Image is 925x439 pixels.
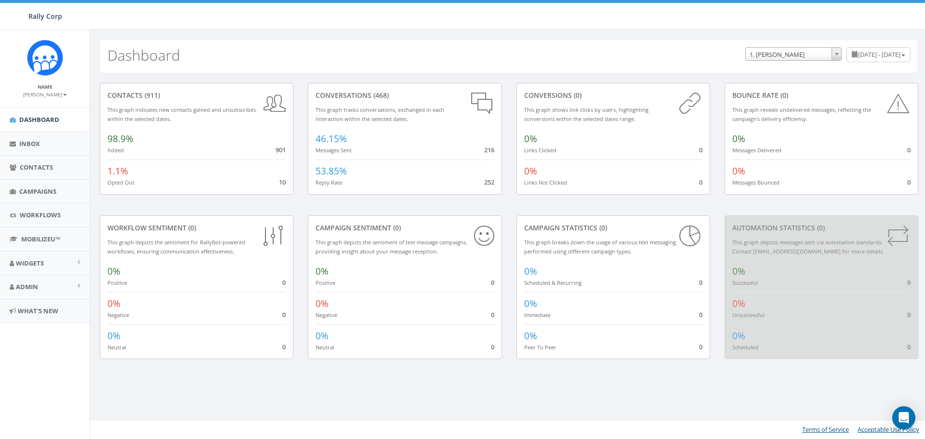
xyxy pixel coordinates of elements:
span: 216 [484,146,494,154]
span: 0% [732,165,745,177]
span: (468) [371,91,389,100]
span: 0% [732,330,745,342]
span: 0 [907,178,911,186]
span: Inbox [19,139,40,148]
span: 0 [699,146,702,154]
span: 0% [107,297,120,310]
small: This graph depicts messages sent via automation standards. Contact [EMAIL_ADDRESS][DOMAIN_NAME] f... [732,239,884,255]
span: 98.9% [107,133,133,145]
span: 0% [524,265,537,278]
small: Opted Out [107,179,134,186]
span: 1. James Martin [746,48,841,61]
small: Scheduled & Recurring [524,279,581,286]
a: [PERSON_NAME] [23,90,67,98]
span: 0 [282,278,286,287]
small: Negative [316,311,337,319]
span: Contacts [20,163,53,172]
small: This graph reveals undelivered messages, reflecting the campaign's delivery efficiency. [732,106,871,122]
div: Bounce Rate [732,91,911,100]
span: 1. James Martin [745,47,842,61]
small: Links Clicked [524,146,556,154]
div: contacts [107,91,286,100]
div: Campaign Statistics [524,223,702,233]
small: Negative [107,311,129,319]
span: 46.15% [316,133,347,145]
span: 0 [699,310,702,319]
small: This graph shows link clicks by users, highlighting conversions within the selected dates range. [524,106,648,122]
span: 0 [907,278,911,287]
span: 0 [699,278,702,287]
span: 0 [907,310,911,319]
span: 0% [316,265,329,278]
h2: Dashboard [107,47,180,63]
div: Workflow Sentiment [107,223,286,233]
small: Neutral [316,344,334,351]
span: [DATE] - [DATE] [858,50,900,59]
a: Acceptable Use Policy [858,425,919,434]
small: This graph depicts the sentiment of text message campaigns, providing insight about your message ... [316,239,467,255]
small: Reply Rate [316,179,342,186]
span: What's New [18,306,58,315]
span: (0) [597,223,607,232]
div: conversions [524,91,702,100]
span: 0% [524,330,537,342]
span: 0 [491,278,494,287]
small: Scheduled [732,344,758,351]
small: This graph breaks down the usage of various text messaging performed using different campaign types. [524,239,676,255]
span: 53.85% [316,165,347,177]
span: (911) [143,91,160,100]
span: Admin [16,282,38,291]
span: 252 [484,178,494,186]
span: 0% [316,330,329,342]
div: conversations [316,91,494,100]
span: 0% [732,133,745,145]
small: Successful [732,279,758,286]
span: Widgets [16,259,44,267]
small: This graph indicates new contacts gained and unsubscribes within the selected dates. [107,106,256,122]
span: 0 [282,343,286,351]
a: Terms of Service [802,425,849,434]
small: Name [38,83,53,90]
small: This graph depicts the sentiment for RallyBot-powered workflows, ensuring communication effective... [107,239,245,255]
small: Neutral [107,344,126,351]
span: Campaigns [19,187,56,196]
span: (0) [391,223,401,232]
small: Messages Delivered [732,146,781,154]
span: 0 [282,310,286,319]
small: Peer To Peer [524,344,556,351]
span: 0 [491,310,494,319]
span: 0 [699,343,702,351]
span: 0% [524,133,537,145]
img: Icon_1.png [27,40,63,76]
small: Positive [316,279,335,286]
span: 0% [524,297,537,310]
span: Dashboard [19,115,59,124]
span: (0) [572,91,581,100]
span: 0% [732,297,745,310]
div: Campaign Sentiment [316,223,494,233]
small: Immediate [524,311,551,319]
span: 901 [276,146,286,154]
span: (0) [186,223,196,232]
span: 10 [279,178,286,186]
small: Messages Bounced [732,179,780,186]
small: Unsuccessful [732,311,765,319]
span: 0 [907,343,911,351]
span: 0% [316,297,329,310]
span: 0 [699,178,702,186]
small: Messages Sent [316,146,352,154]
span: 0% [107,330,120,342]
span: 1.1% [107,165,128,177]
span: 0 [907,146,911,154]
small: [PERSON_NAME] [23,91,67,98]
span: (0) [815,223,825,232]
small: This graph tracks conversations, exchanged in each interaction within the selected dates. [316,106,444,122]
span: 0 [491,343,494,351]
span: MobilizeU™ [21,235,60,243]
span: Rally Corp [28,12,62,21]
div: Automation Statistics [732,223,911,233]
small: Added [107,146,124,154]
div: Open Intercom Messenger [892,406,915,429]
span: Workflows [20,211,61,219]
span: (0) [779,91,788,100]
